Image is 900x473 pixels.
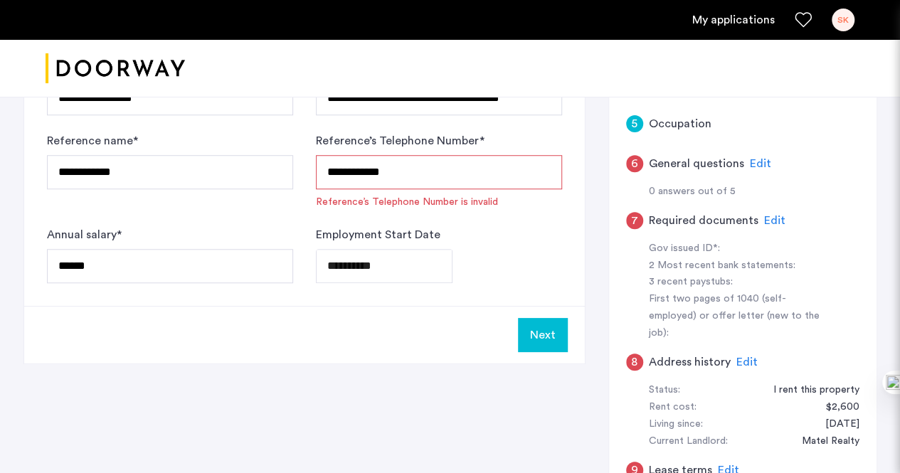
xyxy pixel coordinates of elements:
h5: Required documents [649,212,758,229]
div: 5 [626,115,643,132]
span: Edit [750,158,771,169]
label: Reference name * [47,132,138,149]
div: SK [832,9,854,31]
a: Cazamio logo [46,42,185,95]
span: Edit [736,356,758,368]
div: 8 [626,354,643,371]
div: Current Landlord: [649,433,728,450]
div: First two pages of 1040 (self-employed) or offer letter (new to the job): [649,291,828,342]
div: Status: [649,382,680,399]
div: 0 answers out of 5 [649,184,859,201]
input: Employment Start Date [316,249,452,283]
img: logo [46,42,185,95]
div: 2 Most recent bank statements: [649,257,828,275]
div: Gov issued ID*: [649,240,828,257]
div: You must complete step 5 (Occupation) before submitting. [714,85,881,136]
a: My application [692,11,775,28]
label: Employment Start Date [316,226,440,243]
div: Rent cost: [649,399,697,416]
div: $2,600 [812,399,859,416]
span: Reference’s Telephone Number is invalid [316,195,562,209]
div: 7 [626,212,643,229]
label: Annual salary * [47,226,122,243]
div: Warning [714,68,881,85]
button: Next [518,318,568,352]
a: Favorites [795,11,812,28]
div: 08/01/2023 [811,416,859,433]
h5: General questions [649,155,744,172]
label: Reference’s Telephone Number * [316,132,485,149]
span: Edit [764,215,785,226]
h5: Address history [649,354,731,371]
div: 3 recent paystubs: [649,274,828,291]
div: 6 [626,155,643,172]
div: I rent this property [759,382,859,399]
h5: Occupation [649,115,711,132]
div: Matel Realty [788,433,859,450]
div: Living since: [649,416,703,433]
